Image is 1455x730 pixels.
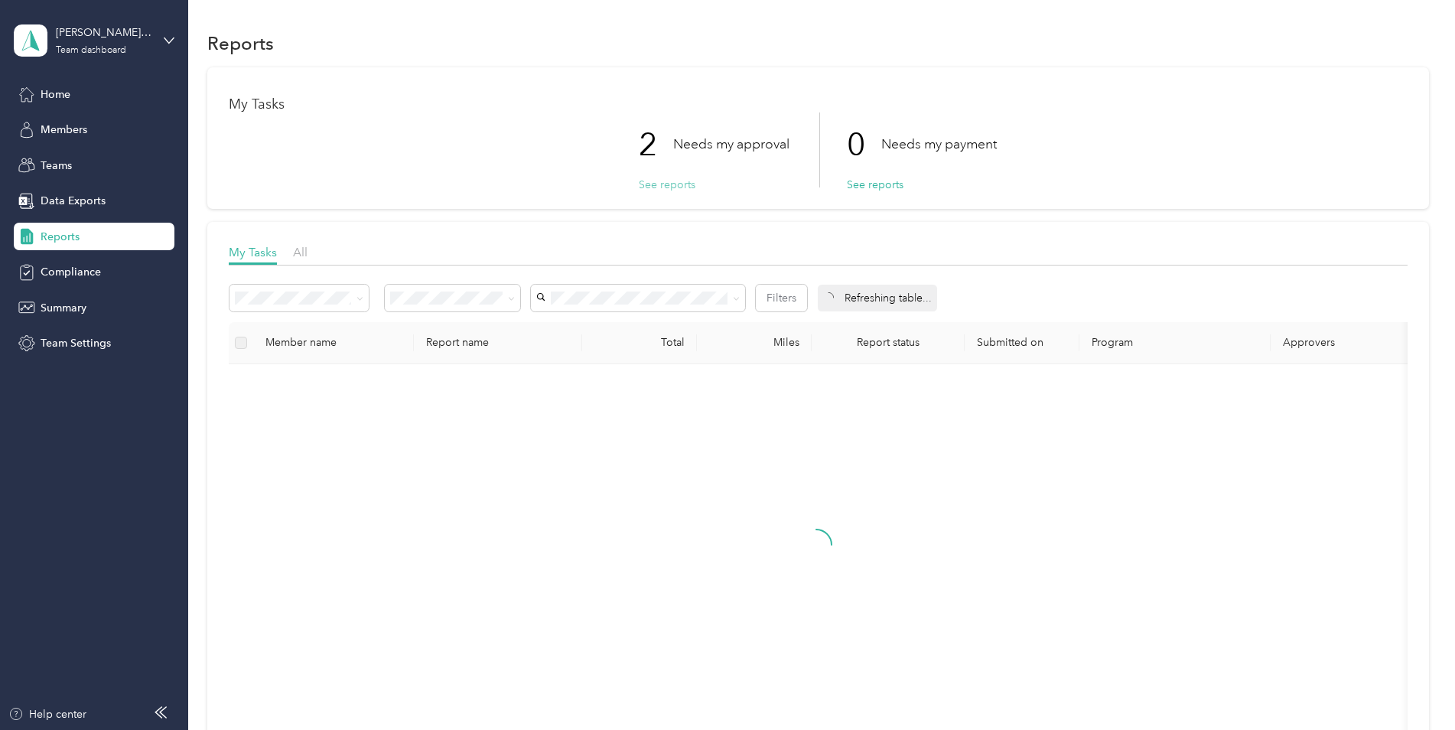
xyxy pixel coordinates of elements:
[41,335,111,351] span: Team Settings
[265,336,402,349] div: Member name
[8,706,86,722] button: Help center
[639,112,673,177] p: 2
[229,96,1408,112] h1: My Tasks
[41,86,70,103] span: Home
[594,336,685,349] div: Total
[414,322,582,364] th: Report name
[41,264,101,280] span: Compliance
[1369,644,1455,730] iframe: Everlance-gr Chat Button Frame
[756,285,807,311] button: Filters
[41,300,86,316] span: Summary
[881,135,997,154] p: Needs my payment
[253,322,414,364] th: Member name
[207,35,274,51] h1: Reports
[41,122,87,138] span: Members
[639,177,695,193] button: See reports
[41,158,72,174] span: Teams
[56,46,126,55] div: Team dashboard
[818,285,937,311] div: Refreshing table...
[293,245,308,259] span: All
[673,135,789,154] p: Needs my approval
[847,177,903,193] button: See reports
[229,245,277,259] span: My Tasks
[965,322,1079,364] th: Submitted on
[1079,322,1271,364] th: Program
[56,24,151,41] div: [PERSON_NAME][EMAIL_ADDRESS][PERSON_NAME][DOMAIN_NAME]
[709,336,799,349] div: Miles
[41,229,80,245] span: Reports
[1271,322,1424,364] th: Approvers
[824,336,952,349] span: Report status
[41,193,106,209] span: Data Exports
[847,112,881,177] p: 0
